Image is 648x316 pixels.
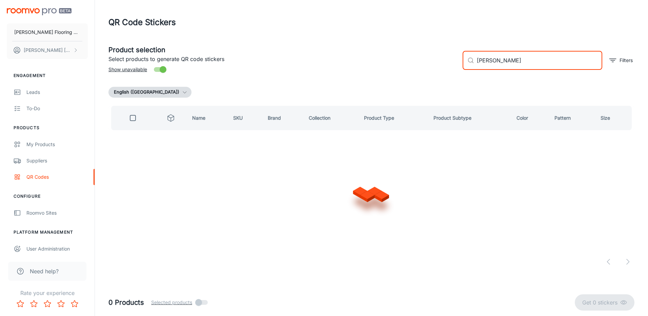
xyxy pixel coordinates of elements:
h5: 0 Products [108,297,144,308]
p: Rate your experience [5,289,89,297]
div: Roomvo Sites [26,209,88,217]
button: Rate 3 star [41,297,54,311]
th: Collection [303,106,359,130]
div: To-do [26,105,88,112]
th: SKU [228,106,262,130]
button: Rate 5 star [68,297,81,311]
div: QR Codes [26,173,88,181]
button: Rate 1 star [14,297,27,311]
button: filter [608,55,634,66]
th: Name [187,106,228,130]
span: Selected products [151,299,192,306]
button: [PERSON_NAME] Flooring Stores - Bozeman [7,23,88,41]
p: Select products to generate QR code stickers [108,55,457,63]
button: Rate 2 star [27,297,41,311]
button: [PERSON_NAME] [PERSON_NAME] [7,41,88,59]
button: English ([GEOGRAPHIC_DATA]) [108,87,191,98]
th: Brand [262,106,303,130]
th: Pattern [549,106,595,130]
p: [PERSON_NAME] Flooring Stores - Bozeman [14,28,80,36]
div: User Administration [26,245,88,253]
th: Color [511,106,549,130]
th: Product Subtype [428,106,511,130]
p: Filters [620,57,633,64]
img: Roomvo PRO Beta [7,8,72,15]
span: Need help? [30,267,59,275]
div: My Products [26,141,88,148]
th: Size [595,106,634,130]
input: Search by SKU, brand, collection... [477,51,602,70]
span: Show unavailable [108,66,147,73]
button: Rate 4 star [54,297,68,311]
h5: Product selection [108,45,457,55]
div: Suppliers [26,157,88,164]
div: Leads [26,88,88,96]
p: [PERSON_NAME] [PERSON_NAME] [24,46,72,54]
th: Product Type [359,106,428,130]
h1: QR Code Stickers [108,16,176,28]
